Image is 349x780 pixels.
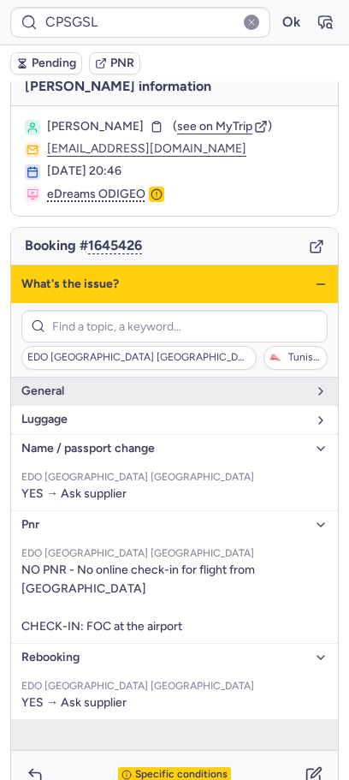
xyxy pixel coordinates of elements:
[32,57,76,70] span: Pending
[47,187,145,202] span: eDreams ODIGEO
[47,142,246,156] button: [EMAIL_ADDRESS][DOMAIN_NAME]
[21,486,127,501] span: YES → Ask supplier
[11,406,338,433] button: luggage
[21,310,328,343] input: Find a topic, a keyword...
[263,346,328,370] button: Tunisair
[21,651,307,664] span: rebooking
[21,469,254,485] span: EDO [GEOGRAPHIC_DATA] [GEOGRAPHIC_DATA]
[21,678,254,694] span: EDO [GEOGRAPHIC_DATA] [GEOGRAPHIC_DATA]
[11,378,338,405] button: general
[173,120,272,134] button: (see on MyTrip)
[269,352,281,364] figure: TU airline logo
[277,9,305,36] button: Ok
[47,120,144,134] span: [PERSON_NAME]
[25,238,142,253] span: Booking #
[110,57,134,70] span: PNR
[177,119,252,134] span: see on MyTrip
[21,276,119,293] h4: What's the issue?
[89,52,140,74] button: PNR
[88,238,142,253] button: 1645426
[21,563,255,634] span: NO PNR - No online check-in for flight from [GEOGRAPHIC_DATA] CHECK-IN: FOC at the airport
[288,352,322,364] span: Tunisair
[11,435,338,462] button: name / passport change
[11,511,338,539] button: pnr
[11,644,338,671] button: rebooking
[21,413,307,426] span: luggage
[21,442,307,455] span: name / passport change
[21,384,307,398] span: general
[11,68,338,105] h4: [PERSON_NAME] information
[21,346,257,370] button: EDO [GEOGRAPHIC_DATA] [GEOGRAPHIC_DATA]
[47,164,324,178] div: [DATE] 20:46
[21,545,254,561] span: EDO [GEOGRAPHIC_DATA] [GEOGRAPHIC_DATA]
[27,352,251,364] span: EDO [GEOGRAPHIC_DATA] [GEOGRAPHIC_DATA]
[21,518,307,532] span: pnr
[10,7,270,38] input: PNR Reference
[10,52,82,74] button: Pending
[21,695,127,710] span: YES → Ask supplier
